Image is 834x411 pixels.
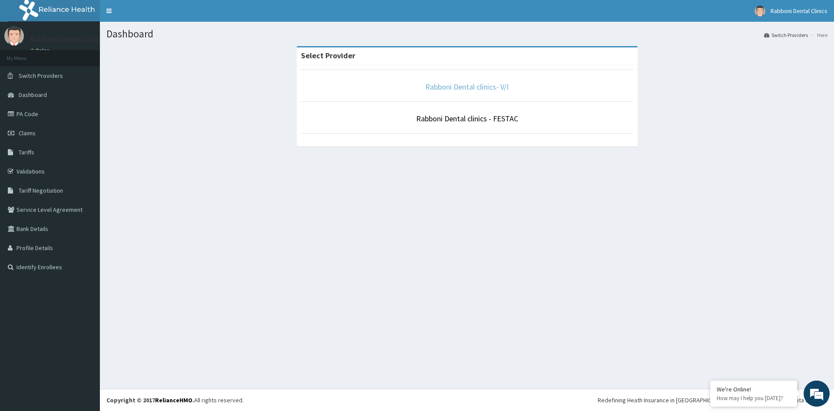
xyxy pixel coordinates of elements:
[19,148,34,156] span: Tariffs
[755,6,765,17] img: User Image
[301,50,355,60] strong: Select Provider
[19,187,63,194] span: Tariff Negotiation
[717,394,791,402] p: How may I help you today?
[416,114,518,124] a: Rabboni Dental clinics - FESTAC
[19,129,36,137] span: Claims
[425,82,509,92] a: Rabboni Dental clinics- V/I
[155,396,192,404] a: RelianceHMO
[717,385,791,393] div: We're Online!
[106,396,194,404] strong: Copyright © 2017 .
[19,91,47,99] span: Dashboard
[106,28,827,40] h1: Dashboard
[30,47,51,53] a: Online
[100,389,834,411] footer: All rights reserved.
[598,396,827,404] div: Redefining Heath Insurance in [GEOGRAPHIC_DATA] using Telemedicine and Data Science!
[19,72,63,80] span: Switch Providers
[764,31,808,39] a: Switch Providers
[809,31,827,39] li: Here
[771,7,827,15] span: Rabboni Dental Clinics
[4,26,24,46] img: User Image
[30,35,106,43] p: Rabboni Dental Clinics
